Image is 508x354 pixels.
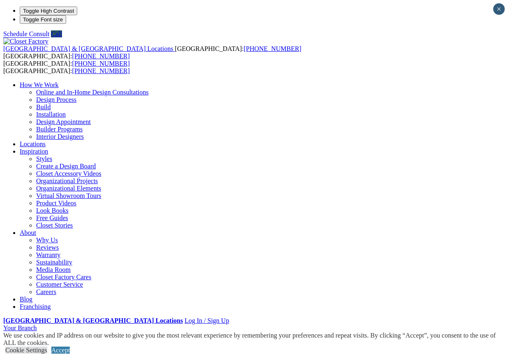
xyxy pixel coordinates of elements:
a: Locations [20,140,46,147]
a: Inspiration [20,148,48,155]
button: Toggle Font size [20,15,66,24]
a: Accept [51,347,70,354]
a: [GEOGRAPHIC_DATA] & [GEOGRAPHIC_DATA] Locations [3,317,183,324]
a: [GEOGRAPHIC_DATA] & [GEOGRAPHIC_DATA] Locations [3,45,175,52]
button: Close [493,3,505,15]
a: Builder Programs [36,126,83,133]
a: Your Branch [3,324,37,331]
span: [GEOGRAPHIC_DATA]: [GEOGRAPHIC_DATA]: [3,60,130,74]
a: How We Work [20,81,59,88]
a: Organizational Elements [36,185,101,192]
a: About [20,229,36,236]
button: Toggle High Contrast [20,7,77,15]
a: Styles [36,155,52,162]
a: [PHONE_NUMBER] [72,53,130,60]
a: [PHONE_NUMBER] [72,67,130,74]
a: Installation [36,111,66,118]
a: Organizational Projects [36,177,98,184]
a: Log In / Sign Up [184,317,229,324]
span: [GEOGRAPHIC_DATA] & [GEOGRAPHIC_DATA] Locations [3,45,173,52]
a: Look Books [36,207,69,214]
a: Closet Factory Cares [36,274,91,280]
a: Sustainability [36,259,72,266]
a: Media Room [36,266,71,273]
a: [PHONE_NUMBER] [72,60,130,67]
a: Virtual Showroom Tours [36,192,101,199]
a: Build [36,103,51,110]
a: Free Guides [36,214,68,221]
a: Schedule Consult [3,30,49,37]
a: Warranty [36,251,60,258]
a: Online and In-Home Design Consultations [36,89,149,96]
a: Closet Accessory Videos [36,170,101,177]
a: Why Us [36,237,58,244]
a: Customer Service [36,281,83,288]
a: Interior Designers [36,133,84,140]
a: [PHONE_NUMBER] [244,45,301,52]
a: Create a Design Board [36,163,96,170]
a: Blog [20,296,32,303]
div: We use cookies and IP address on our website to give you the most relevant experience by remember... [3,332,508,347]
a: Cookie Settings [5,347,47,354]
a: Call [51,30,62,37]
a: Design Appointment [36,118,91,125]
a: Product Videos [36,200,76,207]
a: Careers [36,288,56,295]
a: Closet Stories [36,222,73,229]
span: Toggle High Contrast [23,8,74,14]
a: Reviews [36,244,59,251]
span: Toggle Font size [23,16,63,23]
a: Design Process [36,96,76,103]
img: Closet Factory [3,38,48,45]
span: [GEOGRAPHIC_DATA]: [GEOGRAPHIC_DATA]: [3,45,301,60]
a: Franchising [20,303,51,310]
